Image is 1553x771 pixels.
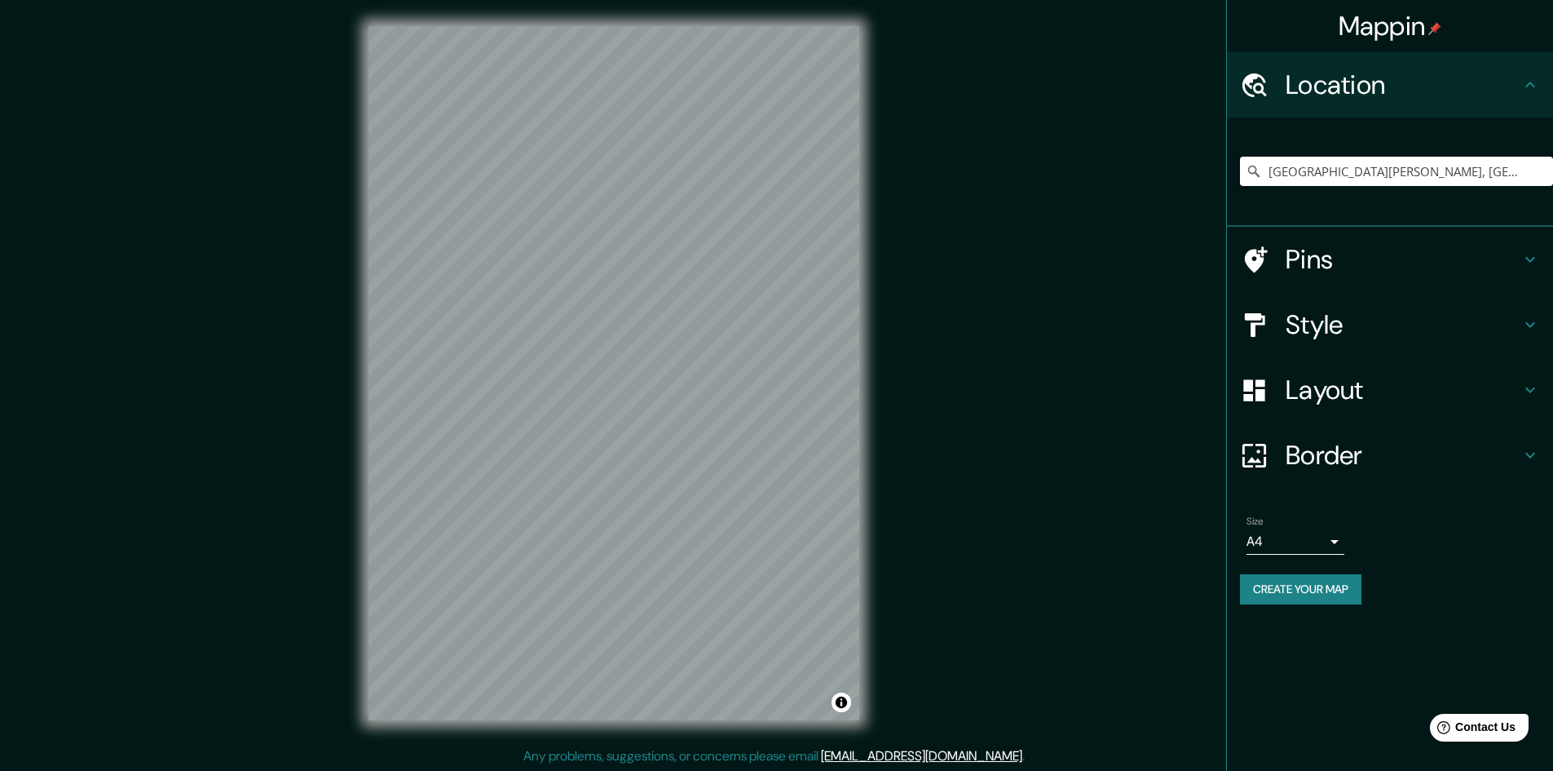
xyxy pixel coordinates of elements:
div: Layout [1227,357,1553,423]
div: Location [1227,52,1553,117]
img: pin-icon.png [1428,22,1441,35]
input: Pick your city or area [1240,157,1553,186]
div: Pins [1227,227,1553,292]
h4: Border [1286,439,1520,472]
div: A4 [1246,529,1344,555]
h4: Location [1286,69,1520,101]
a: [EMAIL_ADDRESS][DOMAIN_NAME] [821,747,1022,764]
h4: Style [1286,308,1520,341]
label: Size [1246,515,1264,529]
h4: Mappin [1339,10,1442,42]
div: Border [1227,423,1553,488]
p: Any problems, suggestions, or concerns please email . [523,747,1025,766]
button: Toggle attribution [832,693,851,712]
button: Create your map [1240,574,1361,605]
h4: Pins [1286,243,1520,276]
div: . [1027,747,1030,766]
div: Style [1227,292,1553,357]
iframe: Help widget launcher [1408,707,1535,753]
div: . [1025,747,1027,766]
h4: Layout [1286,374,1520,406]
canvas: Map [368,26,859,720]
